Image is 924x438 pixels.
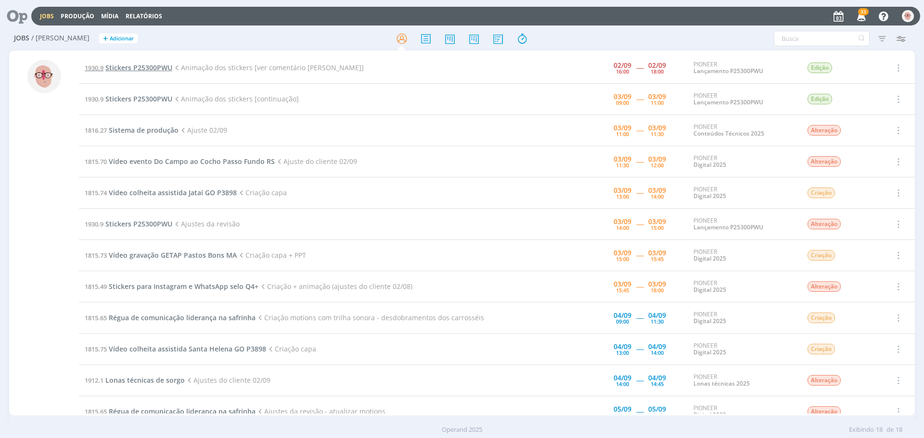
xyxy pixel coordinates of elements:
[693,192,726,200] a: Digital 2025
[614,281,631,288] div: 03/09
[636,188,643,197] span: -----
[651,350,664,355] div: 14:00
[85,95,103,103] span: 1930.9
[85,157,275,166] a: 1815.70Vídeo evento Do Campo ao Cocho Passo Fundo RS
[808,219,841,229] span: Alteração
[616,413,629,418] div: 10:30
[774,31,870,46] input: Busca
[31,34,90,42] span: / [PERSON_NAME]
[85,220,103,228] span: 1930.9
[85,63,103,72] span: 1930.9
[126,12,162,20] a: Relatórios
[109,125,179,135] span: Sistema de produção
[636,407,643,416] span: -----
[851,8,871,25] button: 33
[636,375,643,385] span: -----
[693,249,793,263] div: PIONEER
[109,157,275,166] span: Vídeo evento Do Campo ao Cocho Passo Fundo RS
[85,344,266,353] a: 1815.75Vídeo colheita assistida Santa Helena GO P3898
[109,407,256,416] span: Régua de comunicação liderança na safrinha
[808,63,832,73] span: Edição
[85,157,107,166] span: 1815.70
[85,375,185,385] a: 1912.1Lonas técnicas de sorgo
[636,344,643,353] span: -----
[614,93,631,100] div: 03/09
[648,281,666,288] div: 03/09
[85,407,107,416] span: 1815.65
[693,223,763,231] a: Lançamento P25300PWU
[636,157,643,166] span: -----
[616,163,629,168] div: 11:30
[648,406,666,413] div: 05/09
[614,187,631,194] div: 03/09
[636,250,643,260] span: -----
[693,124,793,138] div: PIONEER
[651,413,664,418] div: 12:00
[58,13,97,20] button: Produção
[648,125,666,131] div: 03/09
[616,194,629,199] div: 13:00
[636,282,643,291] span: -----
[808,156,841,167] span: Alteração
[808,313,835,323] span: Criação
[614,156,631,163] div: 03/09
[693,92,793,106] div: PIONEER
[886,425,894,435] span: de
[172,94,299,103] span: Animação dos stickers [continuação]
[101,12,118,20] a: Mídia
[849,425,874,435] span: Exibindo
[648,156,666,163] div: 03/09
[614,312,631,319] div: 04/09
[110,36,134,42] span: Adicionar
[614,406,631,413] div: 05/09
[98,13,121,20] button: Mídia
[693,161,726,169] a: Digital 2025
[808,406,841,417] span: Alteração
[651,131,664,137] div: 11:30
[105,375,185,385] span: Lonas técnicas de sorgo
[693,342,793,356] div: PIONEER
[85,63,172,72] a: 1930.9Stickers P25300PWU
[103,34,108,44] span: +
[693,61,793,75] div: PIONEER
[808,125,841,136] span: Alteração
[179,125,227,135] span: Ajuste 02/09
[808,94,832,104] span: Edição
[693,317,726,325] a: Digital 2025
[85,188,237,197] a: 1815.74Vídeo colheita assistida Jataí GO P3898
[109,282,258,291] span: Stickers para Instagram e WhatsApp selo Q4+
[616,256,629,262] div: 15:00
[693,374,793,388] div: PIONEER
[109,250,237,260] span: Vídeo gravação GETAP Pastos Bons MA
[237,188,287,197] span: Criação capa
[808,375,841,386] span: Alteração
[693,311,793,325] div: PIONEER
[636,63,643,72] span: -----
[636,94,643,103] span: -----
[258,282,412,291] span: Criação + animação (ajustes do cliente 02/08)
[808,188,835,198] span: Criação
[648,93,666,100] div: 03/09
[61,12,94,20] a: Produção
[614,218,631,225] div: 03/09
[616,131,629,137] div: 11:00
[616,350,629,355] div: 13:00
[105,94,172,103] span: Stickers P25300PWU
[109,188,237,197] span: Vídeo colheita assistida Jataí GO P3898
[172,219,240,228] span: Ajustes da revisão
[27,60,61,93] img: A
[896,425,902,435] span: 18
[85,188,107,197] span: 1815.74
[275,157,357,166] span: Ajuste do cliente 02/09
[85,313,107,322] span: 1815.65
[616,288,629,293] div: 15:45
[85,126,107,135] span: 1816.27
[651,381,664,387] div: 14:45
[902,10,914,22] img: A
[651,256,664,262] div: 15:45
[648,343,666,350] div: 04/09
[648,62,666,69] div: 02/09
[614,375,631,381] div: 04/09
[636,313,643,322] span: -----
[651,163,664,168] div: 12:00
